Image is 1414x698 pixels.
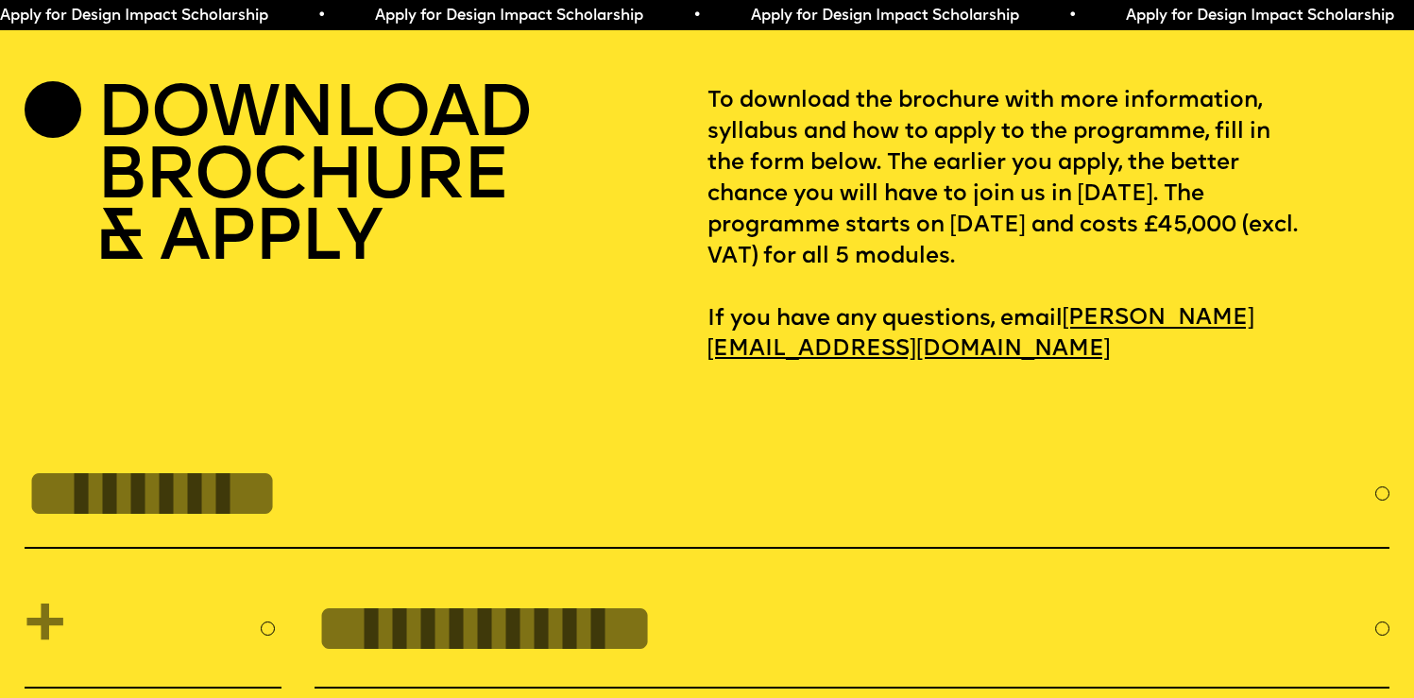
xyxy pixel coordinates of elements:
[315,9,324,24] span: •
[96,86,530,272] h2: DOWNLOAD BROCHURE & APPLY
[707,298,1255,371] a: [PERSON_NAME][EMAIL_ADDRESS][DOMAIN_NAME]
[707,86,1390,366] p: To download the brochure with more information, syllabus and how to apply to the programme, fill ...
[1066,9,1075,24] span: •
[691,9,700,24] span: •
